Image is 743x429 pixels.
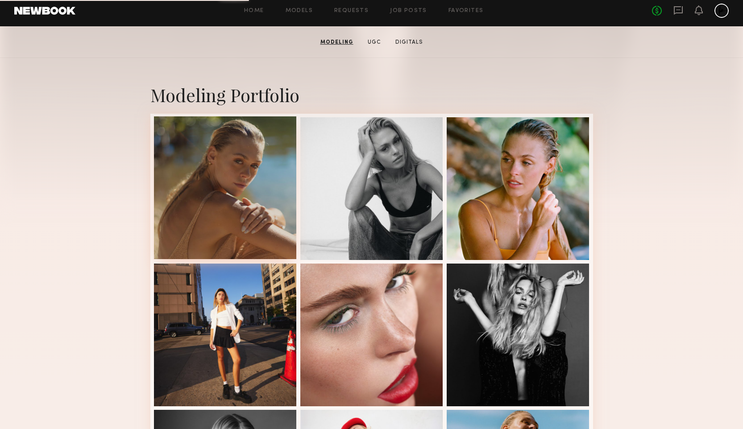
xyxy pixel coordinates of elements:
[390,8,427,14] a: Job Posts
[317,38,357,46] a: Modeling
[150,83,593,107] div: Modeling Portfolio
[244,8,264,14] a: Home
[286,8,313,14] a: Models
[364,38,385,46] a: UGC
[392,38,427,46] a: Digitals
[448,8,484,14] a: Favorites
[334,8,369,14] a: Requests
